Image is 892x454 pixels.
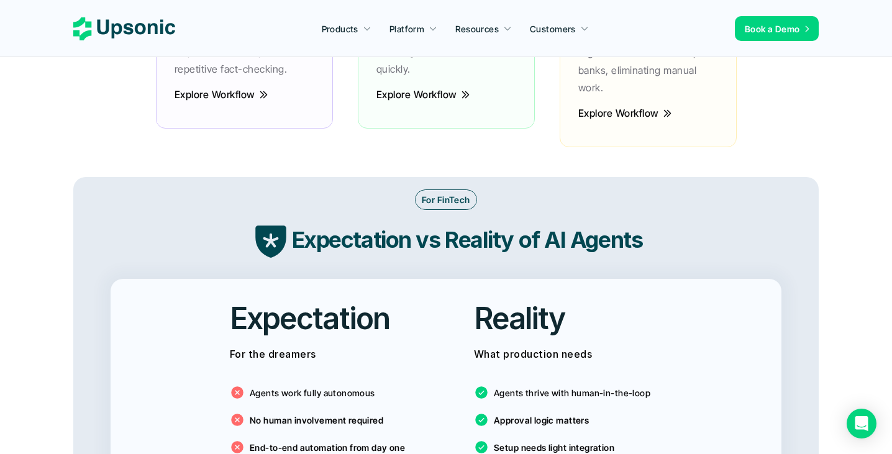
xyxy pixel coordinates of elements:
p: Resources [455,22,499,35]
div: Open Intercom Messenger [847,409,876,438]
p: Setup needs light integration [494,441,614,454]
a: Products [314,17,379,40]
p: Explore Workflow [578,112,659,115]
p: Products [322,22,358,35]
p: Agents thrive with human-in-the-loop [494,386,650,399]
h2: Reality [474,297,565,339]
p: Explore Workflow [376,93,457,96]
p: Approval logic matters [494,414,589,427]
strong: Expectation vs Reality of AI Agents [292,226,643,253]
p: No human involvement required [250,414,383,427]
a: Book a Demo [735,16,819,41]
p: Platform [389,22,424,35]
p: Payment facilities registrations across multiple banks, eliminating manual work. [578,25,718,97]
p: For FinTech [422,193,470,206]
h2: Expectation [230,297,389,339]
p: End-to-end automation from day one [250,441,405,454]
p: For the dreamers [230,345,418,363]
p: Book a Demo [745,22,800,35]
p: Customers [530,22,576,35]
p: Explore Workflow [175,93,255,96]
p: What production needs [474,345,662,363]
p: Agents work fully autonomous [250,386,375,399]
